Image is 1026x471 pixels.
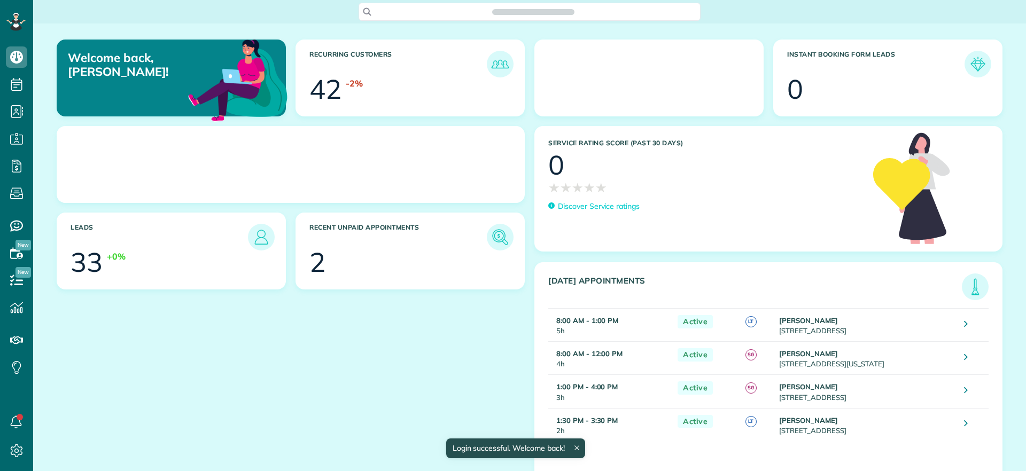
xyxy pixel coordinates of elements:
[776,375,957,408] td: [STREET_ADDRESS]
[556,349,623,358] strong: 8:00 AM - 12:00 PM
[572,178,584,197] span: ★
[556,416,618,425] strong: 1:30 PM - 3:30 PM
[548,152,564,178] div: 0
[68,51,213,79] p: Welcome back, [PERSON_NAME]!
[548,408,672,441] td: 2h
[548,178,560,197] span: ★
[776,408,957,441] td: [STREET_ADDRESS]
[548,375,672,408] td: 3h
[186,27,290,131] img: dashboard_welcome-42a62b7d889689a78055ac9021e634bf52bae3f8056760290aed330b23ab8690.png
[678,415,713,428] span: Active
[548,201,640,212] a: Discover Service ratings
[309,51,487,77] h3: Recurring Customers
[548,342,672,375] td: 4h
[745,316,757,327] span: LT
[548,139,862,147] h3: Service Rating score (past 30 days)
[967,53,989,75] img: icon_form_leads-04211a6a04a5b2264e4ee56bc0799ec3eb69b7e499cbb523a139df1d13a81ae0.png
[584,178,595,197] span: ★
[779,416,838,425] strong: [PERSON_NAME]
[309,249,325,276] div: 2
[309,76,341,103] div: 42
[678,381,713,395] span: Active
[556,382,618,391] strong: 1:00 PM - 4:00 PM
[346,77,363,90] div: -2%
[776,342,957,375] td: [STREET_ADDRESS][US_STATE]
[745,349,757,360] span: SG
[787,76,803,103] div: 0
[779,349,838,358] strong: [PERSON_NAME]
[556,316,618,325] strong: 8:00 AM - 1:00 PM
[787,51,965,77] h3: Instant Booking Form Leads
[558,201,640,212] p: Discover Service ratings
[595,178,607,197] span: ★
[71,224,248,250] h3: Leads
[107,250,126,263] div: +0%
[678,315,713,328] span: Active
[446,438,585,458] div: Login successful. Welcome back!
[309,224,487,250] h3: Recent unpaid appointments
[15,267,31,278] span: New
[779,316,838,325] strong: [PERSON_NAME]
[678,348,713,362] span: Active
[15,240,31,250] span: New
[548,309,672,342] td: 5h
[548,276,962,300] h3: [DATE] Appointments
[776,309,957,342] td: [STREET_ADDRESS]
[560,178,572,197] span: ★
[745,382,757,394] span: SG
[71,249,103,276] div: 33
[489,53,511,75] img: icon_recurring_customers-cf858462ba22bcd05b5a5880d41d6543d210077de5bb9ebc9590e49fd87d84ed.png
[503,6,563,17] span: Search ZenMaid…
[779,382,838,391] strong: [PERSON_NAME]
[745,416,757,427] span: LT
[965,276,986,297] img: icon_todays_appointments-901f7ab196bb0bea1936b74009e4eb5ffbc2d2711fa7634e0d609ed5ef32b18b.png
[251,226,272,248] img: icon_leads-1bed01f49abd5b7fead27621c3d59655bb73ed531f8eeb49469d10e621d6b896.png
[489,226,511,248] img: icon_unpaid_appointments-47b8ce3997adf2238b356f14209ab4cced10bd1f174958f3ca8f1d0dd7fffeee.png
